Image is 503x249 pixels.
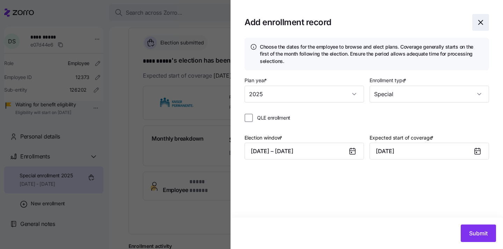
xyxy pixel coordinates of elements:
span: QLE enrollment [257,114,290,121]
label: Enrollment type [370,77,408,84]
button: Submit [461,225,496,242]
input: MM/DD/YYYY [370,143,489,159]
label: Expected start of coverage [370,134,435,142]
label: Election window [245,134,284,142]
h1: Add enrollment record [245,17,331,28]
span: Submit [469,229,488,237]
button: [DATE] – [DATE] [245,143,364,159]
input: Enrollment type [370,86,489,102]
h4: Choose the dates for the employee to browse and elect plans. Coverage generally starts on the fir... [260,43,483,65]
label: Plan year [245,77,268,84]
